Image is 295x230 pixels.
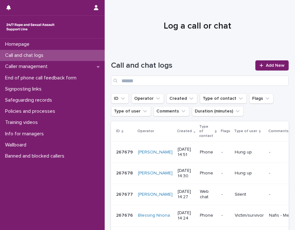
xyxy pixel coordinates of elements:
[235,171,264,176] p: Hung up
[199,123,213,139] p: Type of contact
[221,171,230,176] p: -
[178,189,195,200] p: [DATE] 14:27
[111,21,284,32] h1: Log a call or chat
[235,192,264,197] p: Silent
[138,213,170,218] a: Blessing Nnona
[3,131,49,137] p: Info for managers
[200,93,247,104] button: Type of contact
[200,213,216,218] p: Phone
[221,192,230,197] p: -
[178,147,195,158] p: [DATE] 14:51
[5,21,56,33] img: rhQMoQhaT3yELyF149Cw
[200,171,216,176] p: Phone
[3,108,60,114] p: Policies and processes
[235,150,264,155] p: Hung up
[221,128,230,135] p: Flags
[3,153,69,159] p: Banned and blocked callers
[255,60,289,71] a: Add New
[3,41,35,47] p: Homepage
[178,210,195,221] p: [DATE] 14:24
[200,150,216,155] p: Phone
[249,93,273,104] button: Flags
[268,128,289,135] p: Comments
[138,150,173,155] a: [PERSON_NAME]
[3,52,49,58] p: Call and chat logs
[167,93,197,104] button: Created
[111,76,289,86] input: Search
[3,75,82,81] p: End of phone call feedback form
[269,169,272,176] p: -
[111,61,252,70] h1: Call and chat logs
[111,106,151,116] button: Type of user
[116,191,134,197] p: 267677
[154,106,189,116] button: Comments
[138,192,173,197] a: [PERSON_NAME]
[116,212,134,218] p: 267676
[269,148,272,155] p: -
[234,128,257,135] p: Type of user
[3,64,53,70] p: Caller management
[178,168,195,179] p: [DATE] 14:30
[116,128,120,135] p: ID
[177,128,192,135] p: Created
[200,189,216,200] p: Web chat
[116,148,134,155] p: 267679
[3,97,57,103] p: Safeguarding records
[266,63,285,68] span: Add New
[269,191,272,197] p: -
[116,169,134,176] p: 267678
[192,106,244,116] button: Duration (minutes)
[3,86,47,92] p: Signposting links
[111,93,129,104] button: ID
[3,142,31,148] p: Wallboard
[235,213,264,218] p: Victim/survivor
[137,128,154,135] p: Operator
[131,93,164,104] button: Operator
[138,171,173,176] a: [PERSON_NAME]
[3,119,43,125] p: Training videos
[221,213,230,218] p: -
[221,150,230,155] p: -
